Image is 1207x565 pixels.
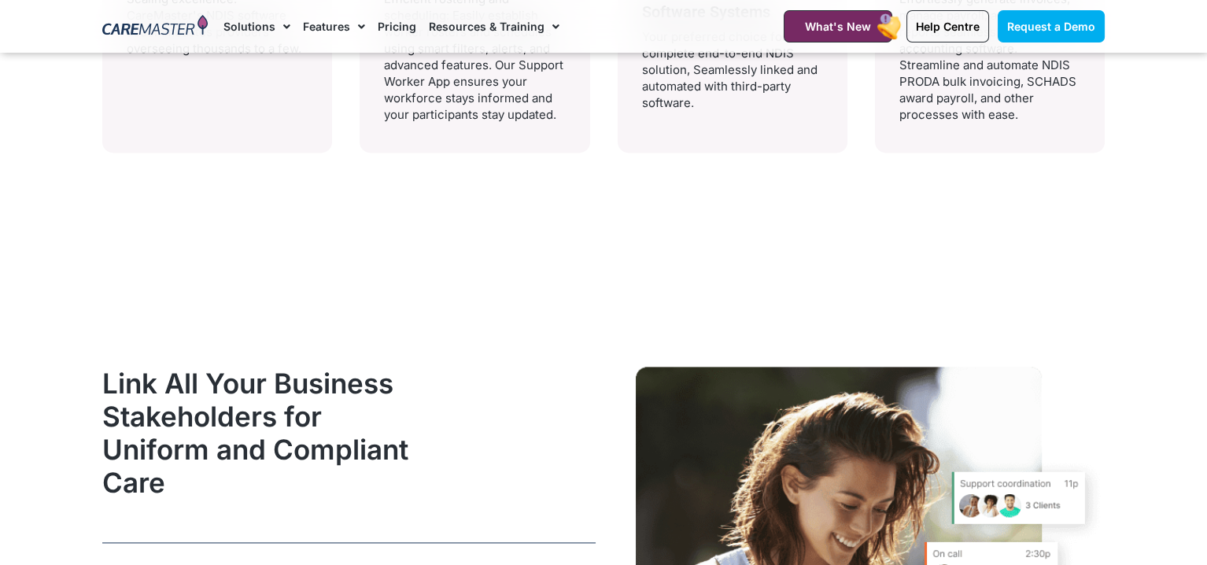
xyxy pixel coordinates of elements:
[906,10,989,42] a: Help Centre
[102,367,433,499] h2: Link All Your Business Stakeholders for Uniform and Compliant Care
[805,20,871,33] span: What's New
[102,15,209,39] img: CareMaster Logo
[642,28,823,111] p: Your preferred choice for a complete end-to-end NDIS solution, Seamlessly linked and automated wi...
[998,10,1105,42] a: Request a Demo
[916,20,980,33] span: Help Centre
[1007,20,1095,33] span: Request a Demo
[784,10,892,42] a: What's New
